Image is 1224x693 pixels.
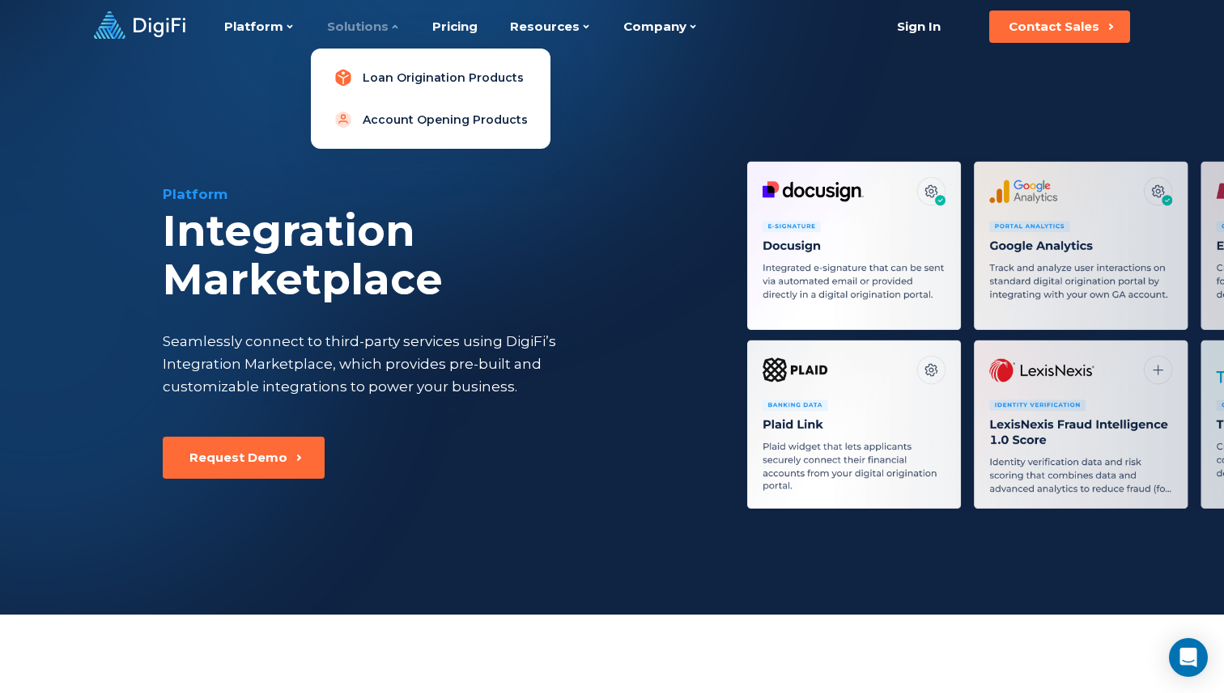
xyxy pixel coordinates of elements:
button: Contact Sales [989,11,1130,43]
div: Integration Marketplace [163,207,707,304]
div: Open Intercom Messenger [1169,638,1208,677]
div: Seamlessly connect to third-party services using DigiFi’s Integration Marketplace, which provides... [163,330,623,398]
button: Request Demo [163,437,325,479]
a: Loan Origination Products [324,61,538,94]
div: Request Demo [189,450,287,466]
a: Account Opening Products [324,104,538,136]
a: Sign In [877,11,960,43]
div: Platform [163,184,707,204]
div: Contact Sales [1009,19,1099,35]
